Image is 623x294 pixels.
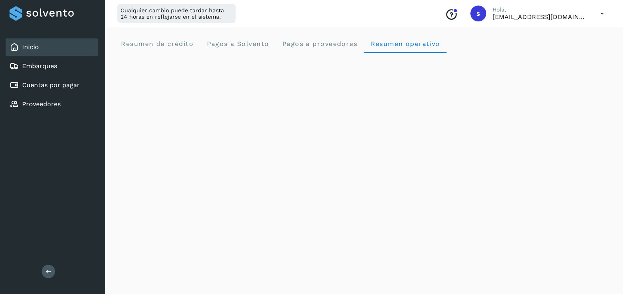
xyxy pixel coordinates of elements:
[282,40,357,48] span: Pagos a proveedores
[493,13,588,21] p: smedina@niagarawater.com
[22,62,57,70] a: Embarques
[22,100,61,108] a: Proveedores
[117,4,236,23] div: Cualquier cambio puede tardar hasta 24 horas en reflejarse en el sistema.
[206,40,269,48] span: Pagos a Solvento
[22,81,80,89] a: Cuentas por pagar
[6,95,98,113] div: Proveedores
[6,57,98,75] div: Embarques
[6,76,98,94] div: Cuentas por pagar
[121,40,194,48] span: Resumen de crédito
[6,38,98,56] div: Inicio
[370,40,440,48] span: Resumen operativo
[493,6,588,13] p: Hola,
[22,43,39,51] a: Inicio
